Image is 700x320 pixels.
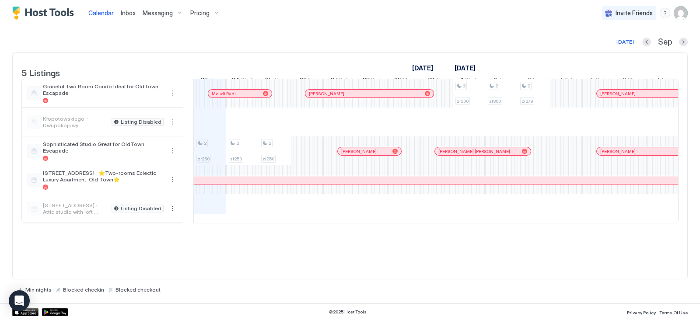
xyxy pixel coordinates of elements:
[167,174,178,185] button: More options
[660,8,670,18] div: menu
[659,307,688,317] a: Terms Of Use
[43,115,108,129] span: Kłopotowskiego · Dwupokojowy apartament z AC i panoramą [GEOGRAPHIC_DATA]
[232,76,239,85] span: 24
[308,76,314,85] span: Fri
[495,83,498,89] span: 2
[167,203,178,214] button: More options
[269,140,271,146] span: 2
[557,74,575,87] a: October 4, 2025
[329,74,350,87] a: September 27, 2025
[63,286,104,293] span: Blocked checkin
[121,8,136,17] a: Inbox
[263,74,286,87] a: September 25, 2025
[559,76,563,85] span: 4
[459,74,478,87] a: October 1, 2025
[674,6,688,20] div: User profile
[521,98,533,104] span: zł379
[410,62,435,74] a: September 8, 2025
[427,76,434,85] span: 30
[656,76,659,85] span: 7
[339,76,347,85] span: Sat
[463,83,465,89] span: 2
[679,38,688,46] button: Next month
[438,149,510,154] span: [PERSON_NAME] [PERSON_NAME]
[616,9,653,17] span: Invite Friends
[600,91,636,97] span: [PERSON_NAME]
[425,74,448,87] a: September 30, 2025
[533,76,539,85] span: Fri
[167,146,178,156] div: menu
[12,308,38,316] a: App Store
[167,117,178,127] div: menu
[204,140,206,146] span: 2
[461,76,463,85] span: 1
[498,76,508,85] span: Thu
[371,76,381,85] span: Sun
[658,37,672,47] span: Sep
[43,141,164,154] span: Sophisticated Studio Great for OldTown Escapade
[564,76,573,85] span: Sat
[21,66,60,79] span: 5 Listings
[43,170,164,183] span: [STREET_ADDRESS] · ⭐️Two-rooms Eclectic Luxury Apartment Old Town⭐️
[659,310,688,315] span: Terms Of Use
[394,76,401,85] span: 29
[167,88,178,98] div: menu
[627,310,656,315] span: Privacy Policy
[392,74,416,87] a: September 29, 2025
[489,98,501,104] span: zł300
[43,202,108,215] span: [STREET_ADDRESS] · Attic studio with loft character
[121,9,136,17] span: Inbox
[88,9,114,17] span: Calendar
[654,74,672,87] a: October 7, 2025
[436,76,445,85] span: Tue
[642,38,651,46] button: Previous month
[167,203,178,214] div: menu
[627,307,656,317] a: Privacy Policy
[615,37,635,47] button: [DATE]
[620,74,641,87] a: October 6, 2025
[167,88,178,98] button: More options
[528,83,530,89] span: 2
[309,91,344,97] span: [PERSON_NAME]
[209,76,219,85] span: Tue
[273,76,283,85] span: Thu
[25,286,52,293] span: Min nights
[143,9,173,17] span: Messaging
[167,174,178,185] div: menu
[452,62,478,74] a: October 1, 2025
[616,38,634,46] div: [DATE]
[167,117,178,127] button: More options
[230,156,242,162] span: zł250
[12,7,78,20] a: Host Tools Logo
[661,76,670,85] span: Tue
[341,149,377,154] span: [PERSON_NAME]
[457,98,469,104] span: zł300
[167,146,178,156] button: More options
[300,76,307,85] span: 26
[190,9,210,17] span: Pricing
[363,76,370,85] span: 28
[297,74,316,87] a: September 26, 2025
[331,76,338,85] span: 27
[491,74,511,87] a: October 2, 2025
[589,74,608,87] a: October 5, 2025
[526,74,541,87] a: October 3, 2025
[9,290,30,311] div: Open Intercom Messenger
[465,76,476,85] span: Wed
[402,76,414,85] span: Mon
[493,76,497,85] span: 2
[42,308,68,316] a: Google Play Store
[591,76,595,85] span: 5
[360,74,383,87] a: September 28, 2025
[596,76,605,85] span: Sun
[265,76,272,85] span: 25
[198,156,210,162] span: zł250
[43,83,164,96] span: Graceful Two Room Condo Ideal for OldTown Escapade
[262,156,274,162] span: zł250
[528,76,532,85] span: 3
[623,76,626,85] span: 6
[212,91,236,97] span: Moudi Radi
[236,140,239,146] span: 2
